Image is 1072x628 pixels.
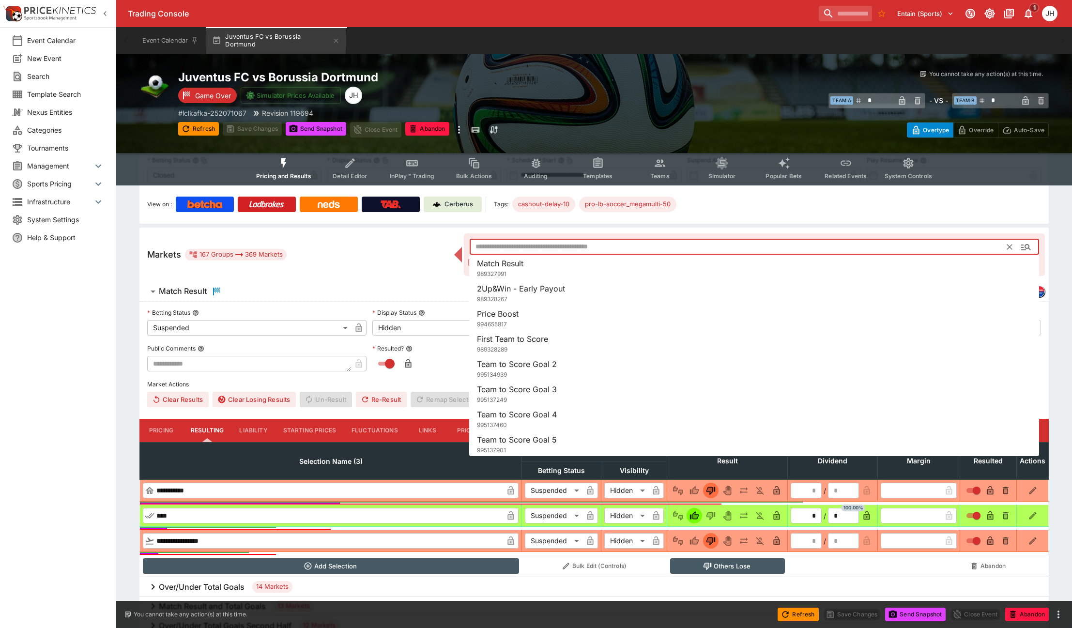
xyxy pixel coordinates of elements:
button: Abandon [963,558,1014,574]
button: Event Calendar [137,27,204,54]
h6: Match Result [159,286,207,296]
span: 989328289 [477,346,507,353]
button: Others Lose [670,558,785,574]
button: Void [720,483,735,498]
p: Cerberus [444,199,473,209]
span: Team to Score Goal 5 [477,435,557,444]
button: Starting Prices [276,419,344,442]
span: Pricing and Results [256,172,311,180]
img: PriceKinetics Logo [3,4,22,23]
span: Betting Status [527,465,596,476]
span: Un-Result [300,392,352,407]
button: Fluctuations [344,419,406,442]
button: Not Set [670,508,686,523]
button: Abandon [1005,608,1049,621]
span: Infrastructure [27,197,92,207]
span: Team to Score Goal 2 [477,359,557,369]
p: Auto-Save [1014,125,1044,135]
h6: - VS - [929,95,948,106]
span: 995137249 [477,396,507,403]
span: pro-lb-soccer_megamulti-50 [579,199,676,209]
span: Sports Pricing [27,179,92,189]
button: more [1053,609,1064,620]
button: Notifications [1020,5,1037,22]
div: 167 Groups 369 Markets [189,249,283,260]
button: No Bookmarks [874,6,889,21]
p: Public Comments [147,344,196,352]
button: Not Set [670,483,686,498]
span: 1 [1029,3,1040,13]
span: Mark an event as closed and abandoned. [405,123,449,133]
span: Search [27,71,104,81]
div: / [824,486,826,496]
span: Templates [583,172,613,180]
span: 989328267 [477,295,507,303]
p: Revision 119694 [262,108,313,118]
span: Match Result [477,259,523,268]
th: Result [667,442,788,479]
button: Links [406,419,449,442]
span: 14 Markets [252,582,292,592]
span: Visibility [609,465,659,476]
p: You cannot take any action(s) at this time. [929,70,1043,78]
span: InPlay™ Trading [390,172,434,180]
button: Juventus FC vs Borussia Dortmund [206,27,346,54]
span: Auditing [524,172,548,180]
span: Team B [954,96,977,105]
div: Hidden [604,483,648,498]
img: soccer.png [139,70,170,101]
button: Push [736,508,751,523]
div: / [824,511,826,521]
span: Nexus Entities [27,107,104,117]
button: Eliminated In Play [752,533,768,549]
span: Simulator [708,172,735,180]
button: Clear [1002,239,1017,255]
a: Cerberus [424,197,482,212]
button: Price Limits [449,419,504,442]
button: Not Set [670,533,686,549]
button: Eliminated In Play [752,483,768,498]
button: Refresh [778,608,818,621]
span: Management [27,161,92,171]
button: Lose [703,533,719,549]
button: Re-Result [356,392,407,407]
p: You cannot take any action(s) at this time. [134,610,247,619]
button: Select Tenant [891,6,960,21]
button: Documentation [1000,5,1018,22]
div: lclkafka [1033,286,1045,297]
p: Betting Status [147,308,190,317]
button: Win [687,533,702,549]
button: Auto-Save [998,123,1049,138]
div: Start From [907,123,1049,138]
div: / [824,536,826,546]
span: 989327991 [477,270,506,277]
div: Jordan Hughes [1042,6,1057,21]
span: Categories [27,125,104,135]
button: Resulting [183,419,231,442]
label: View on : [147,197,172,212]
button: Jordan Hughes [1039,3,1060,24]
span: 2Up&Win - Early Payout [477,284,565,293]
img: lclkafka [1034,286,1044,297]
button: Lose [703,483,719,498]
span: Mark an event as closed and abandoned. [1005,609,1049,618]
span: Team A [830,96,853,105]
input: search [819,6,872,21]
div: Hidden [372,320,501,336]
button: Push [736,533,751,549]
button: Public Comments [198,345,204,352]
img: Sportsbook Management [24,16,77,20]
span: 994655817 [477,321,507,328]
button: Void [720,508,735,523]
span: Price Boost [477,309,519,319]
span: 995137901 [477,446,506,454]
button: Send Snapshot [286,122,346,136]
button: Display Status [418,309,425,316]
label: Tags: [494,197,508,212]
div: Betting Target: cerberus [512,197,575,212]
span: 995137460 [477,421,507,429]
p: Overtype [923,125,949,135]
button: Betting Status [192,309,199,316]
th: Dividend [788,442,878,479]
